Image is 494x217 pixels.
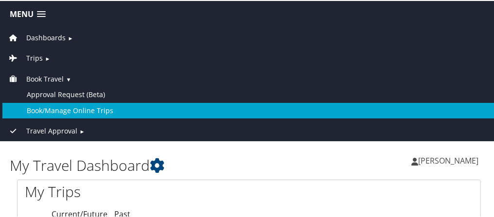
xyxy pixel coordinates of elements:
[45,54,50,61] span: ►
[26,73,64,83] span: Book Travel
[10,9,34,18] span: Menu
[7,125,77,134] a: Travel Approval
[7,73,64,83] a: Book Travel
[25,181,242,201] h1: My Trips
[79,127,85,134] span: ►
[5,5,51,21] a: Menu
[10,154,249,175] h1: My Travel Dashboard
[26,32,66,42] span: Dashboards
[26,125,77,135] span: Travel Approval
[26,52,43,63] span: Trips
[411,145,488,174] a: [PERSON_NAME]
[66,75,71,82] span: ▼
[418,154,478,165] span: [PERSON_NAME]
[7,32,66,41] a: Dashboards
[7,52,43,62] a: Trips
[68,33,73,41] span: ►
